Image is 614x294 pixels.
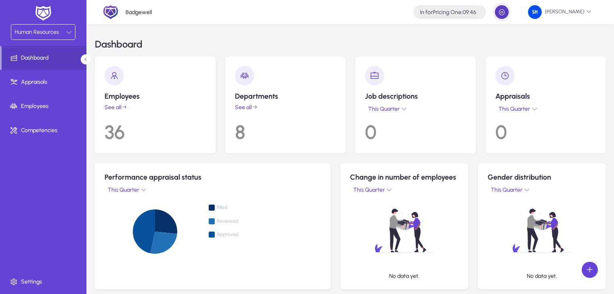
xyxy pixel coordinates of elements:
img: 132.png [528,5,542,19]
p: 0 [365,114,466,144]
a: Employees [2,94,88,118]
span: This Quarter [367,106,401,112]
p: Job descriptions [365,92,466,101]
span: Settings [2,278,88,286]
span: Approved [209,232,252,239]
span: : [461,9,463,16]
span: This Quarter [489,186,524,193]
a: Settings [2,270,88,294]
img: 2.png [103,4,118,20]
button: This Quarter [350,185,394,195]
a: Appraisals [2,70,88,94]
h5: Change in number of employees [350,173,459,182]
span: This Quarter [352,186,386,193]
span: Filled [209,205,252,212]
span: Appraisals [2,78,88,86]
span: Competencies [2,126,88,135]
p: Badgewell [126,9,152,16]
p: 8 [235,114,336,144]
a: See all [235,104,336,111]
p: Appraisals [495,92,597,101]
span: Reviewed [209,219,252,226]
h5: Performance appraisal status [105,173,321,182]
span: [PERSON_NAME] [528,5,591,19]
span: Human Resources [15,29,59,35]
p: No data yet. [527,273,557,280]
button: This Quarter [365,104,409,114]
p: Departments [235,92,336,101]
img: no-data.svg [350,195,459,266]
p: Employees [105,92,206,101]
h3: Dashboard [95,39,142,49]
span: 09:46 [463,9,476,16]
img: no-data.svg [488,195,596,266]
p: No data yet. [389,273,419,280]
img: white-logo.png [33,5,53,22]
span: Approved [217,232,252,238]
span: Reviewed [217,218,252,224]
a: Competencies [2,118,88,143]
h5: Gender distribution [488,173,596,182]
h4: Pricing One [420,9,476,16]
p: 0 [495,114,597,144]
span: This Quarter [106,186,141,193]
button: This Quarter [488,185,531,195]
button: [PERSON_NAME] [522,5,598,19]
span: Filled [217,205,252,211]
span: This Quarter [497,106,532,112]
span: Dashboard [2,54,86,62]
p: 36 [105,114,206,144]
button: This Quarter [105,185,148,195]
a: See all [105,104,206,111]
span: Employees [2,102,88,110]
span: In for [420,9,433,16]
button: This Quarter [495,104,539,114]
